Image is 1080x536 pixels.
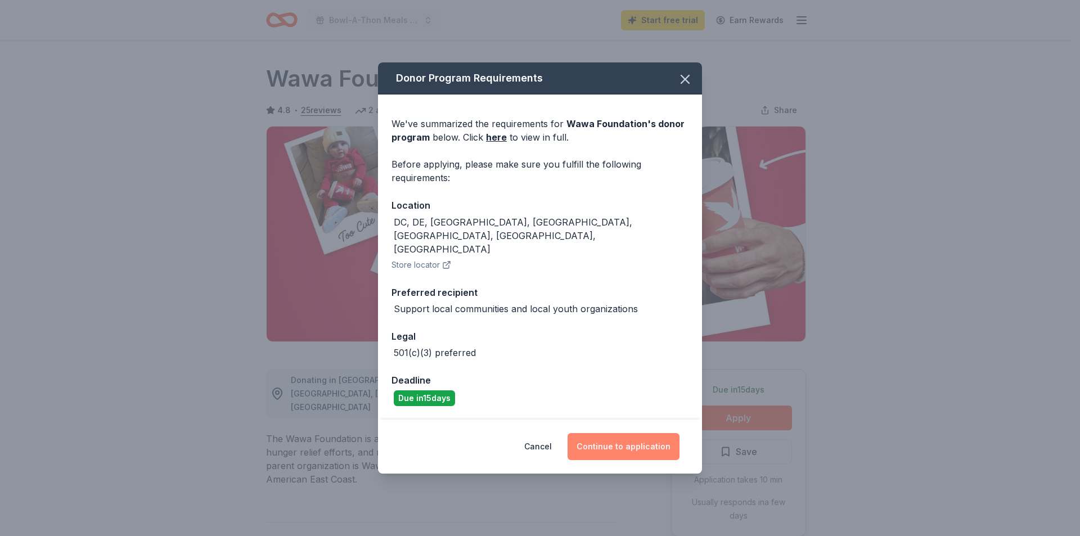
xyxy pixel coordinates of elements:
div: We've summarized the requirements for below. Click to view in full. [391,117,688,144]
div: Preferred recipient [391,285,688,300]
div: 501(c)(3) preferred [394,346,476,359]
button: Cancel [524,433,552,460]
div: Location [391,198,688,213]
div: Before applying, please make sure you fulfill the following requirements: [391,157,688,184]
button: Continue to application [568,433,679,460]
div: Legal [391,329,688,344]
div: Support local communities and local youth organizations [394,302,638,316]
div: Donor Program Requirements [378,62,702,94]
a: here [486,130,507,144]
div: Deadline [391,373,688,388]
div: DC, DE, [GEOGRAPHIC_DATA], [GEOGRAPHIC_DATA], [GEOGRAPHIC_DATA], [GEOGRAPHIC_DATA], [GEOGRAPHIC_D... [394,215,688,256]
button: Store locator [391,258,451,272]
div: Due in 15 days [394,390,455,406]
